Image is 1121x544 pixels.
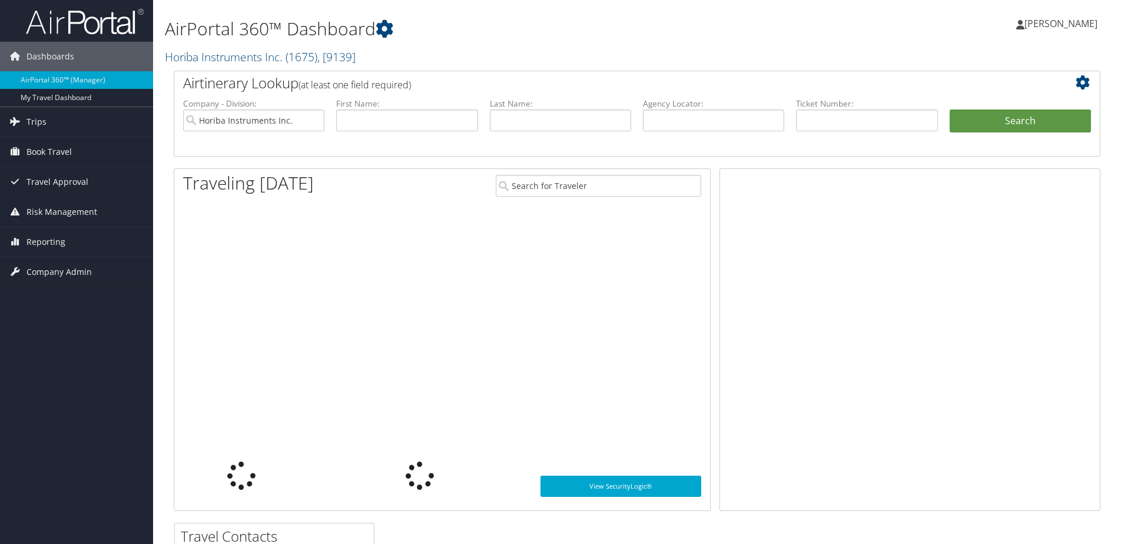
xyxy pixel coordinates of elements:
[286,49,317,65] span: ( 1675 )
[496,175,701,197] input: Search for Traveler
[1016,6,1109,41] a: [PERSON_NAME]
[299,78,411,91] span: (at least one field required)
[950,110,1091,133] button: Search
[490,98,631,110] label: Last Name:
[1024,17,1097,30] span: [PERSON_NAME]
[26,227,65,257] span: Reporting
[26,42,74,71] span: Dashboards
[26,137,72,167] span: Book Travel
[26,107,47,137] span: Trips
[183,98,324,110] label: Company - Division:
[183,171,314,195] h1: Traveling [DATE]
[317,49,356,65] span: , [ 9139 ]
[26,8,144,35] img: airportal-logo.png
[796,98,937,110] label: Ticket Number:
[26,257,92,287] span: Company Admin
[165,16,794,41] h1: AirPortal 360™ Dashboard
[26,197,97,227] span: Risk Management
[183,73,1014,93] h2: Airtinerary Lookup
[643,98,784,110] label: Agency Locator:
[26,167,88,197] span: Travel Approval
[336,98,477,110] label: First Name:
[540,476,701,497] a: View SecurityLogic®
[165,49,356,65] a: Horiba Instruments Inc.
